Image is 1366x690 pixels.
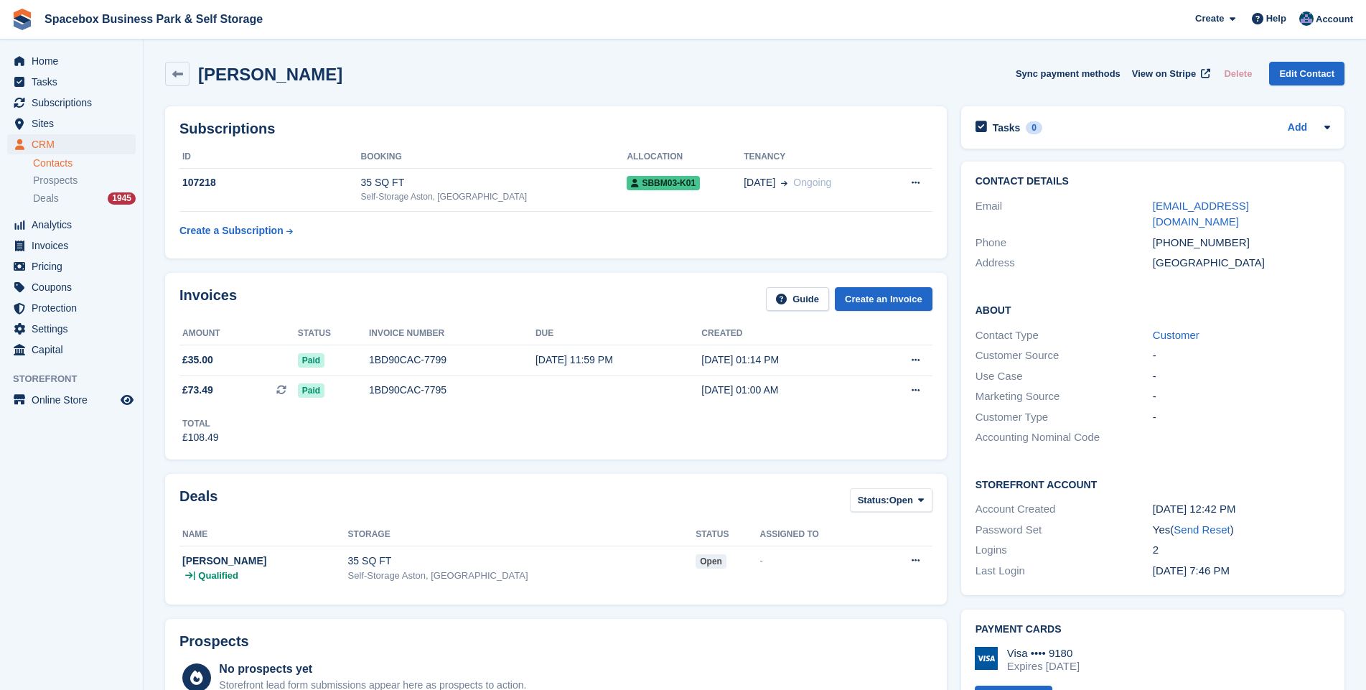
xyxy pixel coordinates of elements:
[744,146,884,169] th: Tenancy
[1218,62,1258,85] button: Delete
[32,93,118,113] span: Subscriptions
[1007,647,1080,660] div: Visa •••• 9180
[1153,542,1330,559] div: 2
[182,383,213,398] span: £73.49
[32,319,118,339] span: Settings
[32,256,118,276] span: Pricing
[32,298,118,318] span: Protection
[1126,62,1213,85] a: View on Stripe
[7,298,136,318] a: menu
[1153,564,1230,577] time: 2025-09-09 18:46:59 UTC
[1153,501,1330,518] div: [DATE] 12:42 PM
[1195,11,1224,26] span: Create
[7,340,136,360] a: menu
[361,175,627,190] div: 35 SQ FT
[348,554,696,569] div: 35 SQ FT
[701,353,867,368] div: [DATE] 01:14 PM
[33,157,136,170] a: Contacts
[759,554,874,568] div: -
[179,121,932,137] h2: Subscriptions
[976,327,1153,344] div: Contact Type
[976,302,1330,317] h2: About
[975,647,998,670] img: Visa Logo
[976,624,1330,635] h2: Payment cards
[976,388,1153,405] div: Marketing Source
[976,409,1153,426] div: Customer Type
[1153,522,1330,539] div: Yes
[1153,368,1330,385] div: -
[1153,200,1249,228] a: [EMAIL_ADDRESS][DOMAIN_NAME]
[7,236,136,256] a: menu
[1299,11,1314,26] img: Daud
[976,176,1330,187] h2: Contact Details
[32,340,118,360] span: Capital
[32,134,118,154] span: CRM
[39,7,268,31] a: Spacebox Business Park & Self Storage
[696,554,726,569] span: open
[179,146,361,169] th: ID
[179,175,361,190] div: 107218
[7,134,136,154] a: menu
[182,430,219,445] div: £108.49
[976,477,1330,491] h2: Storefront Account
[32,277,118,297] span: Coupons
[535,322,701,345] th: Due
[976,235,1153,251] div: Phone
[1153,329,1199,341] a: Customer
[32,390,118,410] span: Online Store
[1316,12,1353,27] span: Account
[7,113,136,134] a: menu
[759,523,874,546] th: Assigned to
[179,523,348,546] th: Name
[361,146,627,169] th: Booking
[696,523,759,546] th: Status
[7,72,136,92] a: menu
[1269,62,1344,85] a: Edit Contact
[298,353,324,368] span: Paid
[1007,660,1080,673] div: Expires [DATE]
[182,417,219,430] div: Total
[369,353,535,368] div: 1BD90CAC-7799
[1288,120,1307,136] a: Add
[535,353,701,368] div: [DATE] 11:59 PM
[701,322,867,345] th: Created
[7,93,136,113] a: menu
[850,488,932,512] button: Status: Open
[701,383,867,398] div: [DATE] 01:00 AM
[1153,388,1330,405] div: -
[33,174,78,187] span: Prospects
[219,661,526,678] div: No prospects yet
[33,191,136,206] a: Deals 1945
[13,372,143,386] span: Storefront
[32,215,118,235] span: Analytics
[179,218,293,244] a: Create a Subscription
[193,569,195,583] span: |
[1153,255,1330,271] div: [GEOGRAPHIC_DATA]
[198,569,238,583] span: Qualified
[7,319,136,339] a: menu
[976,522,1153,539] div: Password Set
[198,65,342,84] h2: [PERSON_NAME]
[1174,523,1230,536] a: Send Reset
[627,146,744,169] th: Allocation
[835,287,932,311] a: Create an Invoice
[976,348,1153,364] div: Customer Source
[182,353,213,368] span: £35.00
[7,51,136,71] a: menu
[298,383,324,398] span: Paid
[976,198,1153,230] div: Email
[7,277,136,297] a: menu
[108,192,136,205] div: 1945
[369,322,535,345] th: Invoice number
[993,121,1021,134] h2: Tasks
[182,554,348,569] div: [PERSON_NAME]
[766,287,829,311] a: Guide
[32,113,118,134] span: Sites
[179,322,298,345] th: Amount
[348,569,696,583] div: Self-Storage Aston, [GEOGRAPHIC_DATA]
[369,383,535,398] div: 1BD90CAC-7795
[33,173,136,188] a: Prospects
[1016,62,1121,85] button: Sync payment methods
[179,633,249,650] h2: Prospects
[858,493,889,508] span: Status:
